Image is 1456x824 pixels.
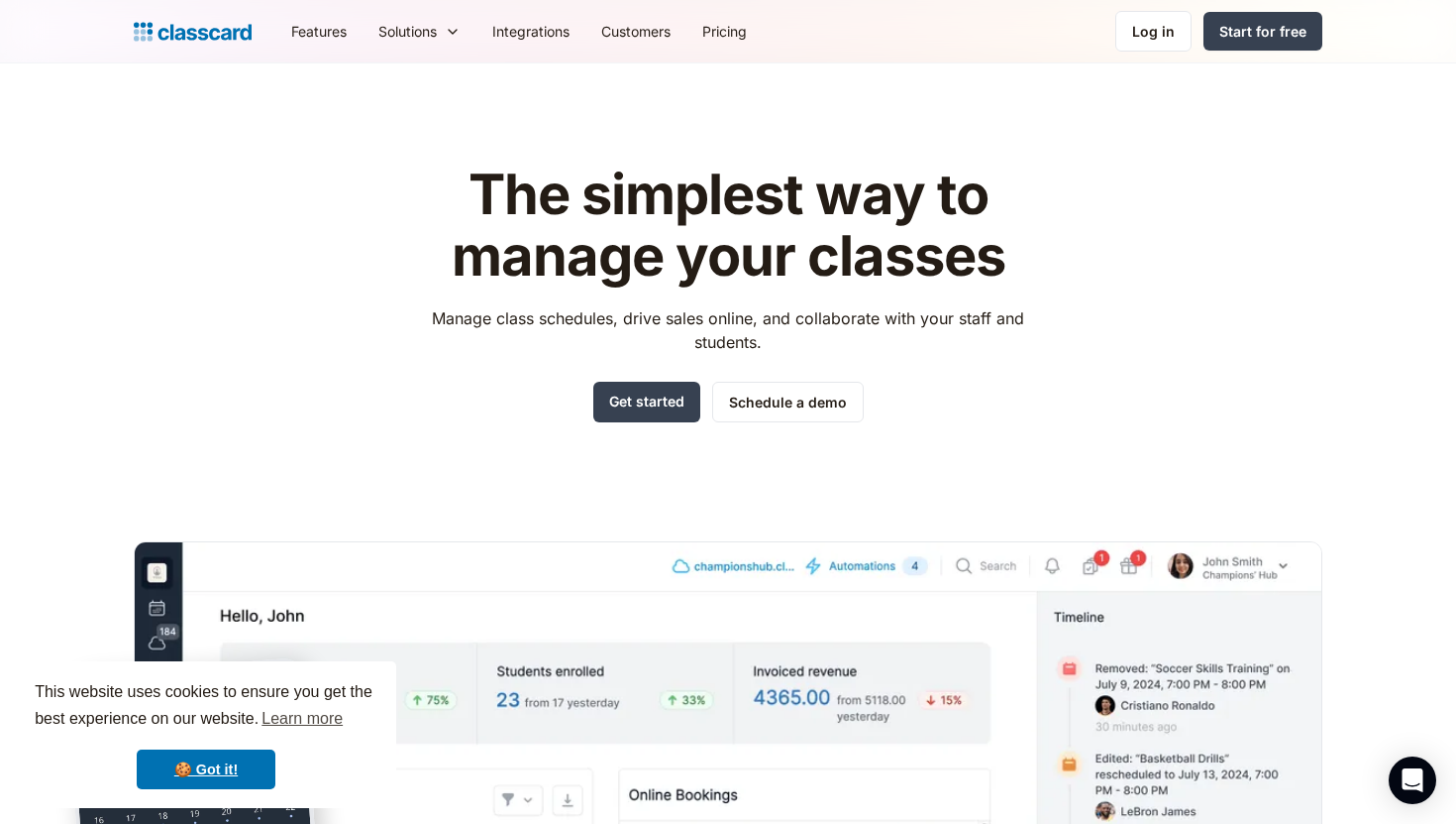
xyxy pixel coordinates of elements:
[414,306,1043,354] p: Manage class schedules, drive sales online, and collaborate with your staff and students.
[1219,21,1306,42] div: Start for free
[414,165,1043,287] h1: The simplest way to manage your classes
[593,382,700,422] a: Get started
[378,21,437,42] div: Solutions
[363,9,476,54] div: Solutions
[476,9,585,54] a: Integrations
[275,9,363,54] a: Features
[1115,11,1192,52] a: Log in
[16,661,396,808] div: cookieconsent
[1203,12,1322,51] a: Start for free
[585,9,686,54] a: Customers
[686,9,763,54] a: Pricing
[259,704,346,734] a: learn more about cookies
[134,18,252,46] a: Logo
[1132,21,1175,42] div: Log in
[712,382,864,422] a: Schedule a demo
[137,750,275,789] a: dismiss cookie message
[35,680,377,734] span: This website uses cookies to ensure you get the best experience on our website.
[1389,757,1436,804] div: Open Intercom Messenger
